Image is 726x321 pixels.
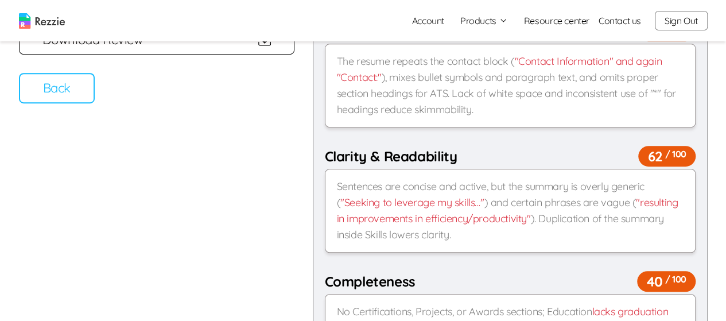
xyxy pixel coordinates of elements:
div: Completeness [325,271,696,292]
span: "Seeking to leverage my skills…" [340,196,484,209]
span: 62 [638,146,695,167]
div: Clarity & Readability [325,146,696,167]
a: Resource center [524,14,589,28]
span: 40 [637,271,695,292]
a: Contact us [599,14,641,28]
div: Sentences are concise and active, but the summary is overly generic ( ) and certain phrases are v... [325,169,696,253]
div: The resume repeats the contact block ( ), mixes bullet symbols and paragraph text, and omits prop... [325,44,696,127]
span: / 100 [665,272,686,286]
button: Sign Out [655,11,708,30]
img: logo [19,13,65,29]
span: / 100 [665,147,686,161]
a: Account [403,9,453,32]
button: Products [460,14,508,28]
button: Back [19,73,95,103]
